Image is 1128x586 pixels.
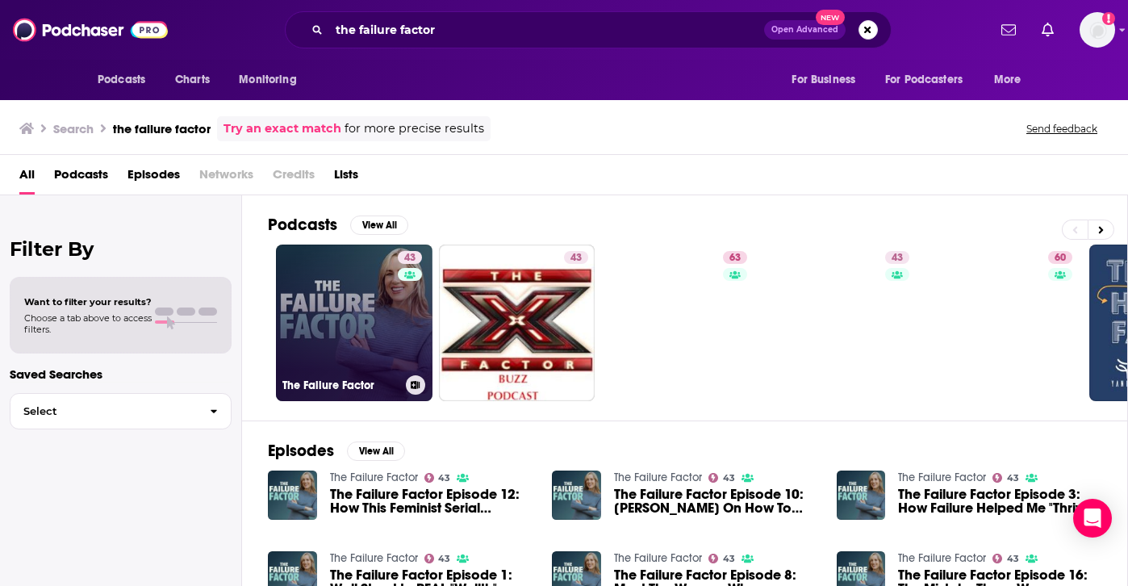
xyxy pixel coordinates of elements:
span: 43 [723,475,735,482]
span: 43 [438,475,450,482]
span: Networks [199,161,253,195]
h3: the failure factor [113,121,211,136]
button: open menu [86,65,166,95]
span: More [994,69,1021,91]
a: 43 [424,554,451,563]
h2: Episodes [268,441,334,461]
span: 43 [570,250,582,266]
span: Logged in as AutumnKatie [1080,12,1115,48]
button: View All [350,216,408,235]
span: Want to filter your results? [24,296,152,308]
span: Charts [175,69,210,91]
img: User Profile [1080,12,1115,48]
span: Select [10,406,197,416]
a: The Failure Factor [614,551,702,565]
button: Send feedback [1021,122,1102,136]
button: open menu [228,65,317,95]
h3: Search [53,121,94,136]
a: 43The Failure Factor [276,245,432,401]
a: 43 [439,245,595,401]
span: Choose a tab above to access filters. [24,312,152,335]
input: Search podcasts, credits, & more... [329,17,764,43]
a: The Failure Factor [330,471,418,484]
a: 43 [708,473,735,483]
button: open menu [983,65,1042,95]
a: 43 [885,251,909,264]
a: The Failure Factor [330,551,418,565]
span: The Failure Factor Episode 10: [PERSON_NAME] On How To Cultivate Luck [614,488,817,515]
span: 43 [438,555,450,563]
a: 60 [1048,251,1072,264]
a: 43 [764,245,921,401]
img: The Failure Factor Episode 3: How Failure Helped Me "Thrive": Gunnar Lovelace of Thrive Market [837,471,886,520]
a: 43 [708,554,735,563]
a: Show notifications dropdown [1035,16,1060,44]
span: 43 [1007,475,1019,482]
h3: The Failure Factor [282,379,399,392]
a: Try an exact match [224,119,341,138]
a: 43 [564,251,588,264]
a: All [19,161,35,195]
span: Monitoring [239,69,296,91]
span: For Podcasters [885,69,963,91]
button: Open AdvancedNew [764,20,846,40]
span: 43 [404,250,416,266]
span: 60 [1055,250,1066,266]
a: The Failure Factor Episode 3: How Failure Helped Me "Thrive": Gunnar Lovelace of Thrive Market [898,488,1101,515]
a: Charts [165,65,219,95]
a: The Failure Factor Episode 10: Joe Cross On How To Cultivate Luck [614,488,817,515]
a: 43 [398,251,422,264]
a: 43 [992,554,1019,563]
a: PodcastsView All [268,215,408,235]
button: open menu [875,65,986,95]
p: Saved Searches [10,366,232,382]
span: 43 [1007,555,1019,563]
h2: Filter By [10,237,232,261]
a: The Failure Factor [898,471,986,484]
a: 43 [992,473,1019,483]
span: for more precise results [345,119,484,138]
a: The Failure Factor [898,551,986,565]
span: 43 [892,250,903,266]
a: Lists [334,161,358,195]
div: Search podcasts, credits, & more... [285,11,892,48]
a: 63 [601,245,758,401]
span: New [816,10,845,25]
h2: Podcasts [268,215,337,235]
a: 60 [926,245,1083,401]
span: Credits [273,161,315,195]
a: 63 [723,251,747,264]
span: For Business [792,69,855,91]
a: The Failure Factor Episode 12: How This Feminist Serial Entrepreneur Found "Beauty" In Failure [330,488,533,515]
span: Open Advanced [771,26,838,34]
span: The Failure Factor Episode 3: How Failure Helped Me "Thrive": [PERSON_NAME] of Thrive Market [898,488,1101,515]
span: 63 [729,250,741,266]
img: Podchaser - Follow, Share and Rate Podcasts [13,15,168,45]
svg: Add a profile image [1102,12,1115,25]
button: open menu [780,65,875,95]
button: View All [347,442,405,461]
a: EpisodesView All [268,441,405,461]
div: Open Intercom Messenger [1073,499,1112,538]
img: The Failure Factor Episode 10: Joe Cross On How To Cultivate Luck [552,471,601,520]
a: Episodes [127,161,180,195]
span: Podcasts [98,69,145,91]
a: The Failure Factor [614,471,702,484]
img: The Failure Factor Episode 12: How This Feminist Serial Entrepreneur Found "Beauty" In Failure [268,471,317,520]
a: Podcasts [54,161,108,195]
span: 43 [723,555,735,563]
a: 43 [424,473,451,483]
button: Select [10,393,232,429]
a: Show notifications dropdown [995,16,1022,44]
button: Show profile menu [1080,12,1115,48]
